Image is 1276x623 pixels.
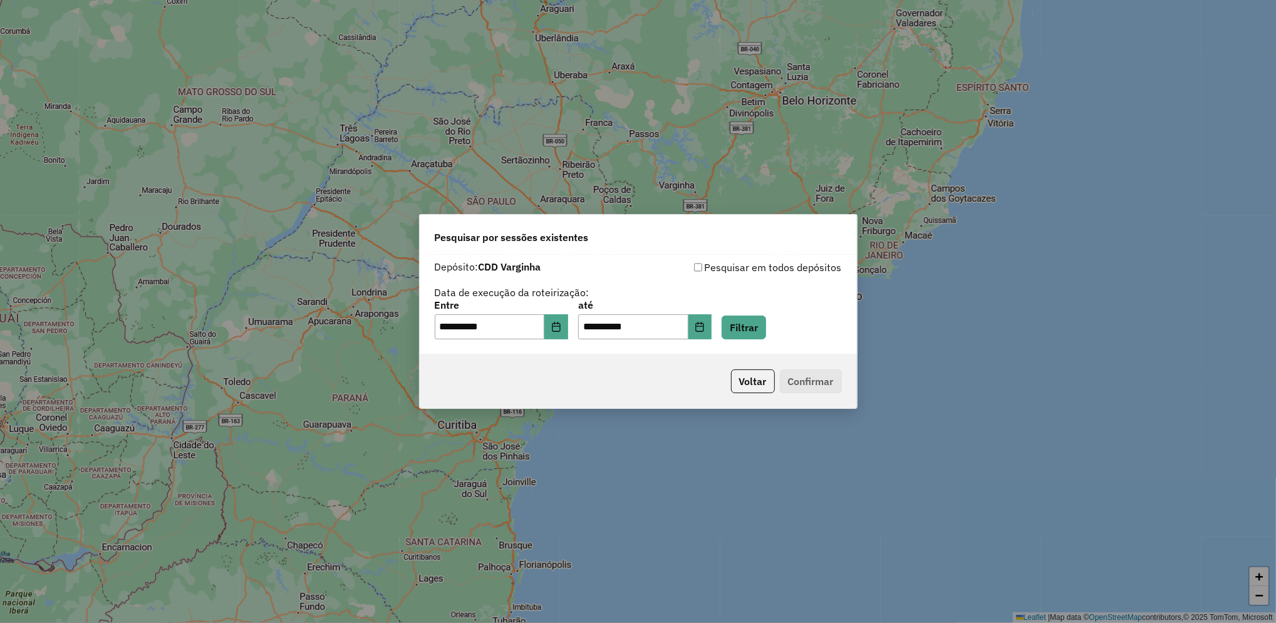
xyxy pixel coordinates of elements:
button: Choose Date [544,314,568,339]
button: Filtrar [722,316,766,339]
div: Pesquisar em todos depósitos [638,260,842,275]
label: Entre [435,297,568,312]
label: até [578,297,712,312]
button: Voltar [731,369,775,393]
strong: CDD Varginha [479,260,541,273]
button: Choose Date [688,314,712,339]
span: Pesquisar por sessões existentes [435,230,589,245]
label: Data de execução da roteirização: [435,285,589,300]
label: Depósito: [435,259,541,274]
